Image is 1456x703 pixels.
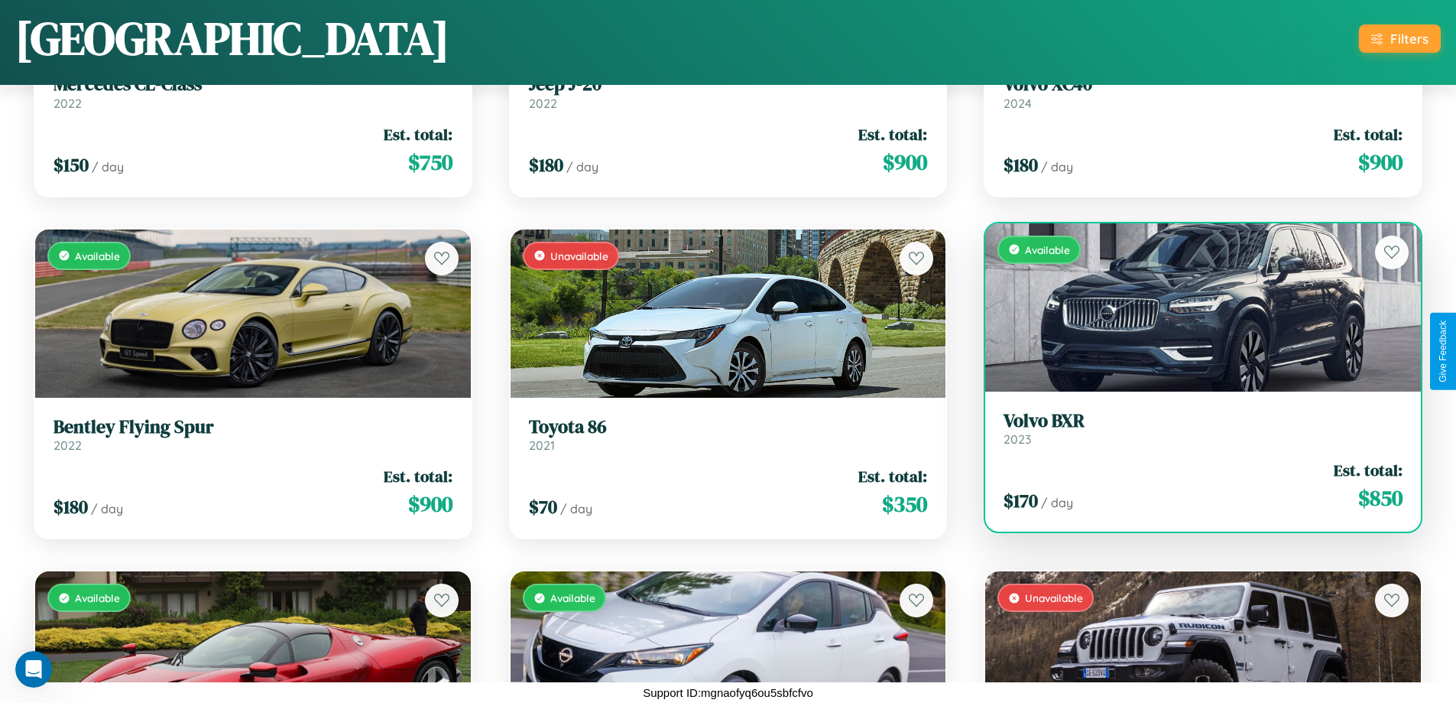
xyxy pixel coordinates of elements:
[1004,73,1402,96] h3: Volvo XC40
[529,73,928,111] a: Jeep J-202022
[1004,96,1032,111] span: 2024
[883,147,927,177] span: $ 900
[529,73,928,96] h3: Jeep J-20
[54,152,89,177] span: $ 150
[384,465,452,487] span: Est. total:
[1358,147,1402,177] span: $ 900
[408,147,452,177] span: $ 750
[54,494,88,519] span: $ 180
[92,159,124,174] span: / day
[1004,410,1402,448] a: Volvo BXR2023
[1358,483,1402,513] span: $ 850
[54,73,452,96] h3: Mercedes CL-Class
[1004,488,1038,513] span: $ 170
[529,416,928,454] a: Toyota 862021
[1004,410,1402,432] h3: Volvo BXR
[1025,591,1083,604] span: Unavailable
[1041,495,1073,510] span: / day
[529,494,557,519] span: $ 70
[550,591,595,604] span: Available
[1004,152,1038,177] span: $ 180
[858,465,927,487] span: Est. total:
[54,416,452,454] a: Bentley Flying Spur2022
[1334,459,1402,481] span: Est. total:
[529,152,563,177] span: $ 180
[1041,159,1073,174] span: / day
[560,501,592,516] span: / day
[529,438,555,453] span: 2021
[75,591,120,604] span: Available
[529,416,928,438] h3: Toyota 86
[75,249,120,262] span: Available
[91,501,123,516] span: / day
[529,96,557,111] span: 2022
[550,249,608,262] span: Unavailable
[15,651,52,688] iframe: Intercom live chat
[858,123,927,145] span: Est. total:
[54,96,82,111] span: 2022
[1359,24,1441,53] button: Filters
[15,7,449,70] h1: [GEOGRAPHIC_DATA]
[408,489,452,519] span: $ 900
[54,416,452,438] h3: Bentley Flying Spur
[1025,243,1070,256] span: Available
[1004,73,1402,111] a: Volvo XC402024
[643,682,813,703] p: Support ID: mgnaofyq6ou5sbfcfvo
[566,159,598,174] span: / day
[1004,431,1031,447] span: 2023
[882,489,927,519] span: $ 350
[1334,123,1402,145] span: Est. total:
[54,73,452,111] a: Mercedes CL-Class2022
[384,123,452,145] span: Est. total:
[1438,321,1448,382] div: Give Feedback
[54,438,82,453] span: 2022
[1390,31,1428,47] div: Filters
